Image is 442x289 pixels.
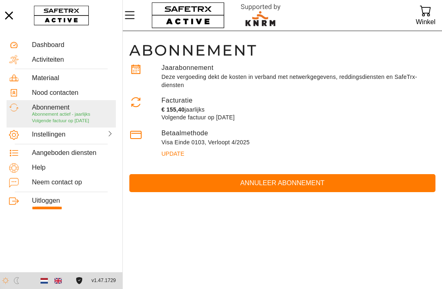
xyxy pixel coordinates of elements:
div: Visa Einde 0103, Verloopt 4/2025 [161,138,435,146]
button: English [51,274,65,288]
img: RescueLogo.svg [231,2,290,29]
div: Winkel [416,16,435,27]
button: v1.47.1729 [87,274,121,287]
span: Update [161,148,184,159]
p: Volgende factuur op [DATE] [161,114,435,122]
a: Licentieovereenkomst [74,277,85,284]
div: Activiteiten [32,56,113,63]
h1: Abonnement [129,41,435,60]
div: Abonnement [32,103,113,111]
img: en.svg [54,277,62,285]
label: Facturatie [161,97,192,104]
img: Equipment.svg [9,73,19,83]
label: Betaalmethode [161,130,208,137]
button: Dutch [37,274,51,288]
img: Help.svg [9,163,19,173]
div: Materiaal [32,74,113,82]
button: Annuleer abonnement [129,174,435,192]
div: Instellingen [32,130,71,138]
span: v1.47.1729 [92,276,116,285]
img: ContactUs.svg [9,178,19,188]
span: € 155,40 [161,106,185,113]
div: Help [32,164,113,171]
p: Deze vergoeding dekt de kosten in verband met netwerkgegevens, reddingsdiensten en SafeTrx-diensten [161,73,435,89]
span: Volgende factuur op [DATE] [32,118,89,123]
img: Subscription.svg [9,103,19,112]
div: Aangeboden diensten [32,149,113,157]
span: jaarlijks [185,106,205,113]
label: Jaarabonnement [161,64,213,71]
button: Update [161,146,191,161]
div: Uitloggen [32,197,113,204]
img: ModeDark.svg [13,277,20,284]
div: Dashboard [32,41,113,49]
button: Menu [123,7,143,24]
img: nl.svg [41,277,48,285]
div: Nood contacten [32,89,113,96]
span: Abonnement actief - jaarlijks [32,112,90,116]
img: ModeLight.svg [2,277,9,284]
div: Neem contact op [32,178,113,186]
span: Annuleer abonnement [136,177,429,189]
img: Activities.svg [9,55,19,65]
